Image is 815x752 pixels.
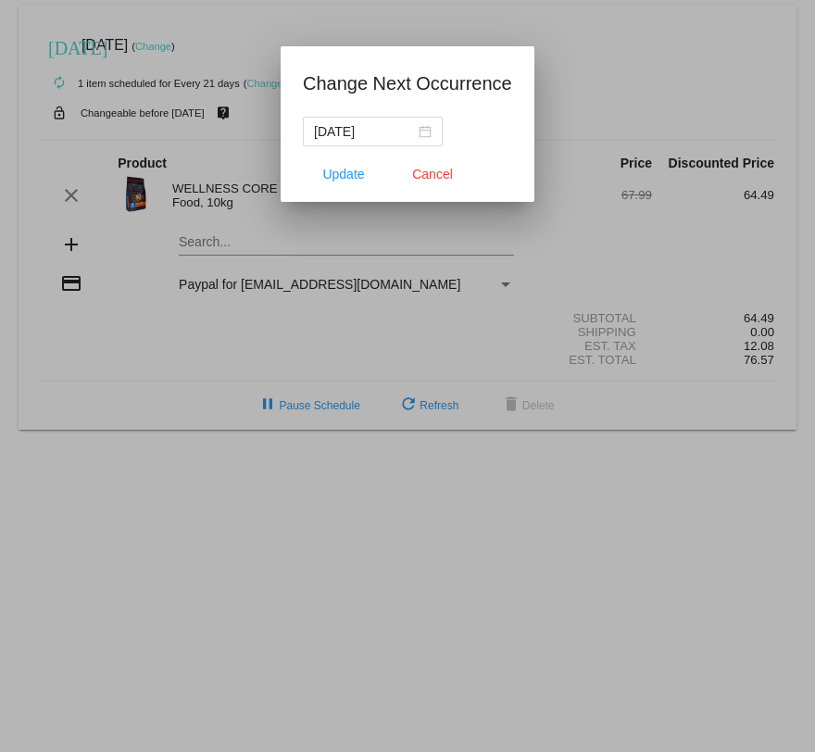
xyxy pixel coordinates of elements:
button: Close dialog [392,157,473,191]
h1: Change Next Occurrence [303,69,512,98]
input: Select date [314,121,415,142]
span: Update [323,167,365,182]
span: Cancel [412,167,453,182]
button: Update [303,157,384,191]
